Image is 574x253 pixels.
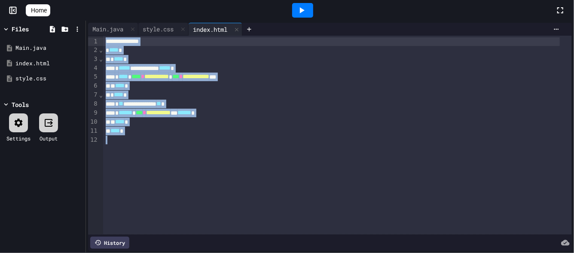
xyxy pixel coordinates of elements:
[12,100,29,109] div: Tools
[88,100,99,109] div: 8
[6,134,31,142] div: Settings
[40,134,58,142] div: Output
[31,6,47,15] span: Home
[88,82,99,91] div: 6
[88,91,99,100] div: 7
[12,24,29,34] div: Files
[88,109,99,118] div: 9
[189,25,232,34] div: index.html
[88,73,99,82] div: 5
[15,44,82,52] div: Main.java
[88,127,99,136] div: 11
[88,37,99,46] div: 1
[138,23,189,36] div: style.css
[88,136,99,144] div: 12
[26,4,50,16] a: Home
[138,24,178,34] div: style.css
[88,46,99,55] div: 2
[88,64,99,73] div: 4
[99,55,103,62] span: Fold line
[15,59,82,68] div: index.html
[88,55,99,64] div: 3
[88,118,99,127] div: 10
[99,46,103,53] span: Fold line
[15,74,82,83] div: style.css
[88,24,128,34] div: Main.java
[99,91,103,98] span: Fold line
[189,23,242,36] div: index.html
[88,23,138,36] div: Main.java
[90,237,129,249] div: History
